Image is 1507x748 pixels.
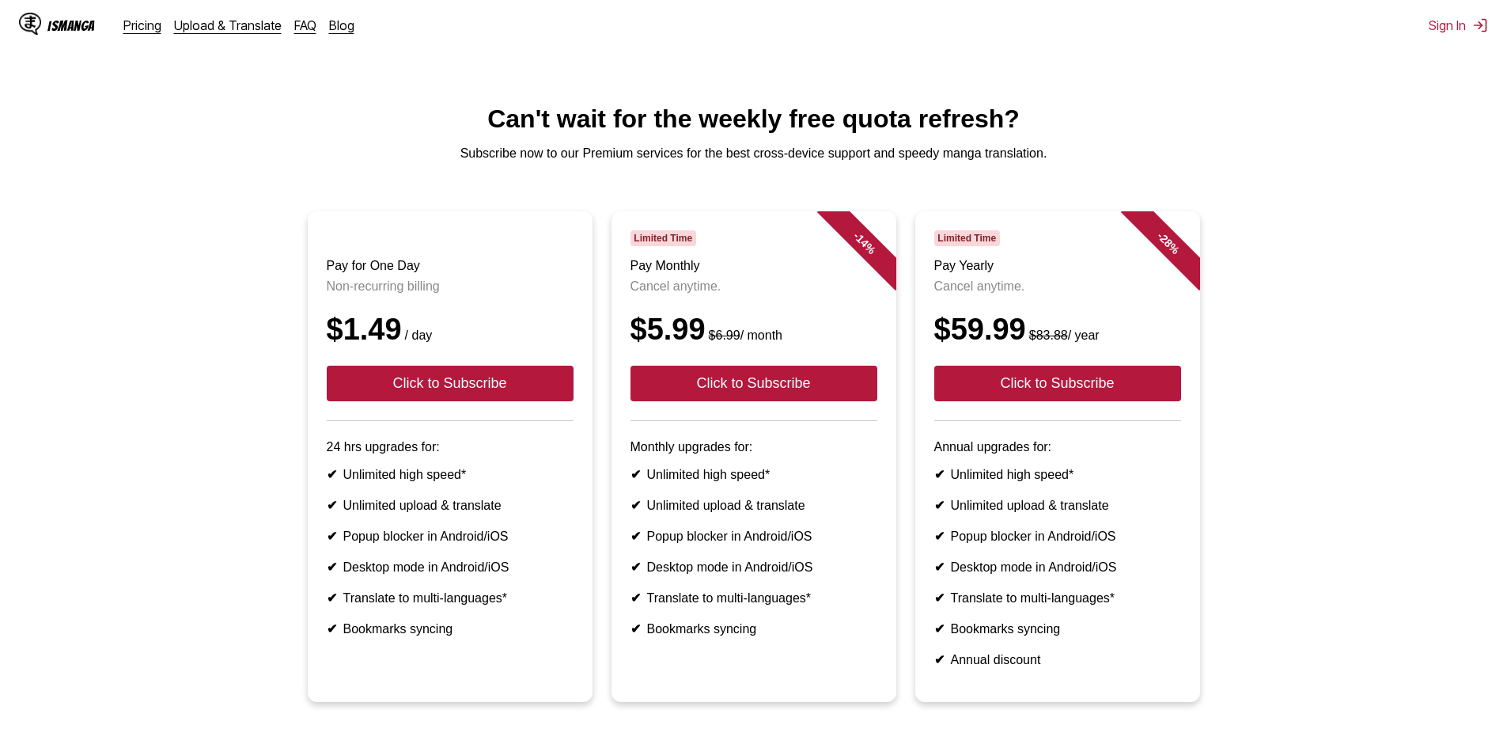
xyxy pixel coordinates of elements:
[402,328,433,342] small: / day
[1029,328,1068,342] s: $83.88
[327,467,574,482] li: Unlimited high speed*
[630,621,877,636] li: Bookmarks syncing
[630,591,641,605] b: ✔
[123,17,161,33] a: Pricing
[934,590,1181,606] li: Translate to multi-languages*
[630,259,877,273] h3: Pay Monthly
[709,328,740,342] s: $6.99
[327,560,337,574] b: ✔
[327,366,574,401] button: Click to Subscribe
[1120,196,1215,290] div: - 28 %
[327,313,574,347] div: $1.49
[13,104,1494,134] h1: Can't wait for the weekly free quota refresh?
[327,590,574,606] li: Translate to multi-languages*
[327,440,574,454] p: 24 hrs upgrades for:
[630,440,877,454] p: Monthly upgrades for:
[630,622,641,636] b: ✔
[630,313,877,347] div: $5.99
[19,13,123,38] a: IsManga LogoIsManga
[327,560,574,575] li: Desktop mode in Android/iOS
[630,560,877,575] li: Desktop mode in Android/iOS
[294,17,316,33] a: FAQ
[630,366,877,401] button: Click to Subscribe
[934,560,1181,575] li: Desktop mode in Android/iOS
[934,468,945,481] b: ✔
[329,17,354,33] a: Blog
[630,590,877,606] li: Translate to multi-languages*
[327,529,574,544] li: Popup blocker in Android/iOS
[816,196,911,290] div: - 14 %
[630,230,696,246] span: Limited Time
[174,17,282,33] a: Upload & Translate
[327,591,337,605] b: ✔
[327,621,574,636] li: Bookmarks syncing
[934,652,1181,667] li: Annual discount
[934,529,1181,544] li: Popup blocker in Android/iOS
[630,498,877,513] li: Unlimited upload & translate
[934,279,1181,294] p: Cancel anytime.
[47,18,95,33] div: IsManga
[1429,17,1488,33] button: Sign In
[630,499,641,512] b: ✔
[630,560,641,574] b: ✔
[1026,328,1100,342] small: / year
[934,467,1181,482] li: Unlimited high speed*
[327,530,337,543] b: ✔
[327,468,337,481] b: ✔
[327,259,574,273] h3: Pay for One Day
[934,230,1000,246] span: Limited Time
[934,499,945,512] b: ✔
[934,622,945,636] b: ✔
[934,440,1181,454] p: Annual upgrades for:
[934,653,945,666] b: ✔
[327,279,574,294] p: Non-recurring billing
[630,468,641,481] b: ✔
[934,498,1181,513] li: Unlimited upload & translate
[934,560,945,574] b: ✔
[934,259,1181,273] h3: Pay Yearly
[934,530,945,543] b: ✔
[13,146,1494,161] p: Subscribe now to our Premium services for the best cross-device support and speedy manga translat...
[934,366,1181,401] button: Click to Subscribe
[19,13,41,35] img: IsManga Logo
[630,467,877,482] li: Unlimited high speed*
[630,529,877,544] li: Popup blocker in Android/iOS
[1472,17,1488,33] img: Sign out
[630,530,641,543] b: ✔
[630,279,877,294] p: Cancel anytime.
[934,621,1181,636] li: Bookmarks syncing
[934,591,945,605] b: ✔
[327,622,337,636] b: ✔
[706,328,782,342] small: / month
[934,313,1181,347] div: $59.99
[327,498,574,513] li: Unlimited upload & translate
[327,499,337,512] b: ✔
